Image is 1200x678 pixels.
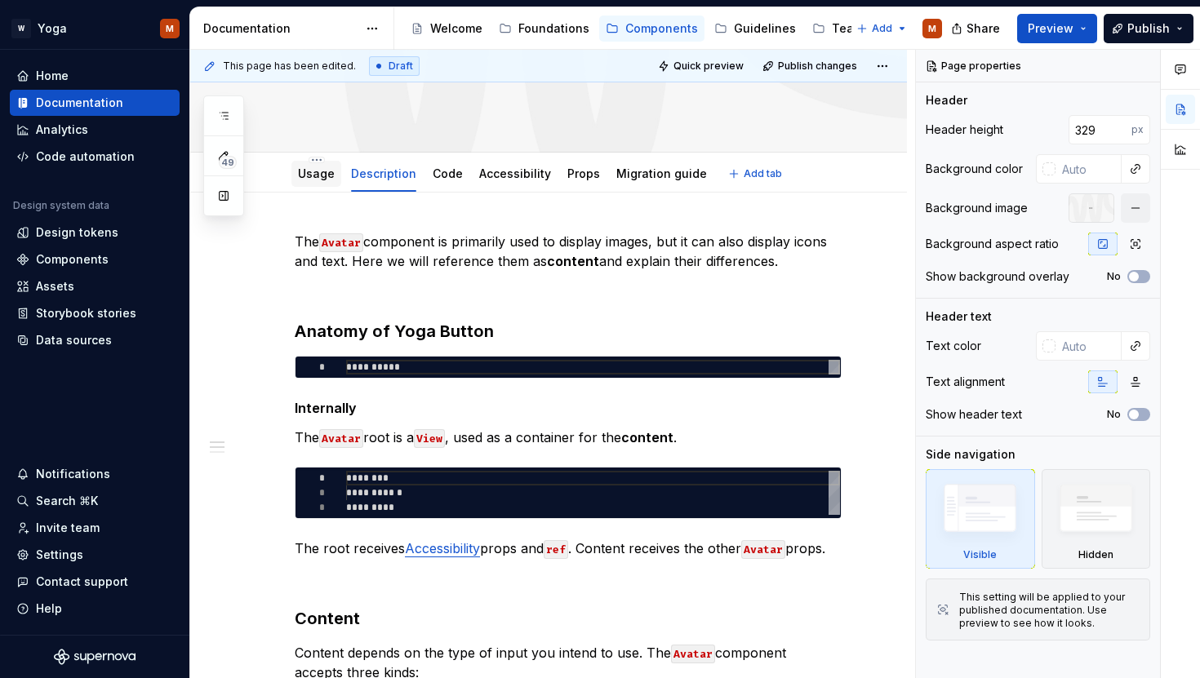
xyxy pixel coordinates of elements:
[319,233,363,252] code: Avatar
[544,540,568,559] code: ref
[708,16,802,42] a: Guidelines
[295,321,494,341] strong: Anatomy of Yoga Button
[851,17,913,40] button: Add
[872,22,892,35] span: Add
[10,63,180,89] a: Home
[404,12,848,45] div: Page tree
[1017,14,1097,43] button: Preview
[38,20,67,37] div: Yoga
[1056,331,1122,361] input: Auto
[36,332,112,348] div: Data sources
[36,251,109,268] div: Components
[653,55,751,78] button: Quick preview
[295,609,360,628] strong: Content
[492,16,596,42] a: Foundations
[36,600,62,617] div: Help
[10,327,180,353] a: Data sources
[959,591,1140,630] div: This setting will be applied to your published documentation. Use preview to see how it looks.
[11,19,31,38] div: W
[926,161,1023,177] div: Background color
[36,520,100,536] div: Invite team
[734,20,796,37] div: Guidelines
[10,488,180,514] button: Search ⌘K
[625,20,698,37] div: Components
[926,308,992,325] div: Header text
[479,166,551,180] a: Accessibility
[10,300,180,326] a: Storybook stories
[404,16,489,42] a: Welcome
[1131,123,1144,136] p: px
[298,166,335,180] a: Usage
[967,20,1000,37] span: Share
[806,16,870,42] a: Team
[351,166,416,180] a: Description
[926,469,1035,569] div: Visible
[405,540,480,556] a: Accessibility
[36,574,128,590] div: Contact support
[319,429,363,448] code: Avatar
[671,645,715,663] code: Avatar
[10,569,180,595] button: Contact support
[1042,469,1151,569] div: Hidden
[567,166,600,180] a: Props
[36,224,118,241] div: Design tokens
[926,338,981,354] div: Text color
[758,55,864,78] button: Publish changes
[963,548,997,561] div: Visible
[610,156,713,190] div: Migration guide
[295,400,357,416] strong: Internally
[295,538,842,558] p: The root receives props and . Content receives the other props.
[723,162,789,185] button: Add tab
[36,466,110,482] div: Notifications
[389,60,413,73] span: Draft
[926,92,967,109] div: Header
[295,232,842,271] p: The component is primarily used to display images, but it can also display icons and text. Here w...
[1107,408,1121,421] label: No
[741,540,785,559] code: Avatar
[621,429,673,445] strong: content
[295,428,842,447] p: The root is a , used as a container for the .
[926,268,1069,285] div: Show background overlay
[1028,20,1073,37] span: Preview
[414,429,445,448] code: View
[10,90,180,116] a: Documentation
[36,68,69,84] div: Home
[1104,14,1193,43] button: Publish
[10,515,180,541] a: Invite team
[36,95,123,111] div: Documentation
[926,374,1005,390] div: Text alignment
[832,20,864,37] div: Team
[10,219,180,246] a: Design tokens
[1078,548,1113,561] div: Hidden
[10,542,180,568] a: Settings
[223,60,356,73] span: This page has been edited.
[36,493,98,509] div: Search ⌘K
[1056,154,1122,184] input: Auto
[10,246,180,273] a: Components
[1127,20,1170,37] span: Publish
[10,461,180,487] button: Notifications
[219,156,237,169] span: 49
[54,649,136,665] svg: Supernova Logo
[518,20,589,37] div: Foundations
[778,60,857,73] span: Publish changes
[744,167,782,180] span: Add tab
[547,253,599,269] strong: content
[10,596,180,622] button: Help
[616,166,707,180] a: Migration guide
[166,22,174,35] div: M
[203,20,358,37] div: Documentation
[926,406,1022,423] div: Show header text
[426,156,469,190] div: Code
[928,22,936,35] div: M
[36,547,83,563] div: Settings
[926,446,1016,463] div: Side navigation
[344,156,423,190] div: Description
[10,117,180,143] a: Analytics
[36,148,135,165] div: Code automation
[36,305,136,321] div: Storybook stories
[36,122,88,138] div: Analytics
[291,156,341,190] div: Usage
[943,14,1011,43] button: Share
